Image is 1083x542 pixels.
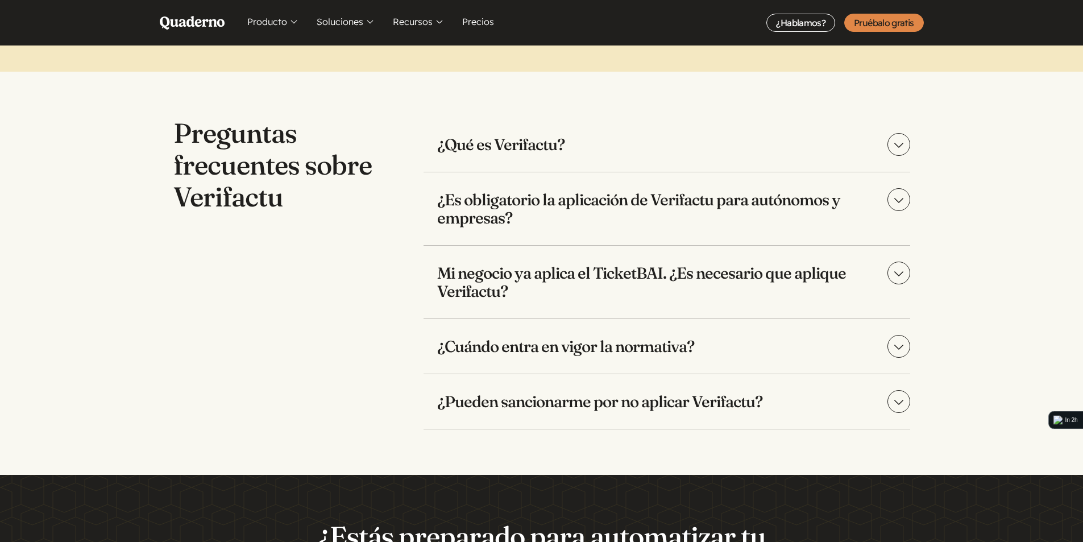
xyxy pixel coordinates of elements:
summary: ¿Pueden sancionarme por no aplicar Verifactu? [424,374,910,429]
summary: Mi negocio ya aplica el TicketBAI. ¿Es necesario que aplique Verifactu? [424,246,910,318]
a: Pruébalo gratis [844,14,923,32]
a: ¿Hablamos? [766,14,835,32]
h2: Preguntas frecuentes sobre Verifactu [173,117,378,213]
div: In 2h [1065,416,1077,425]
img: logo [1053,416,1063,425]
summary: ¿Es obligatorio la aplicación de Verifactu para autónomos y empresas? [424,172,910,245]
summary: ¿Qué es Verifactu? [424,117,910,172]
summary: ¿Cuándo entra en vigor la normativa? [424,319,910,374]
